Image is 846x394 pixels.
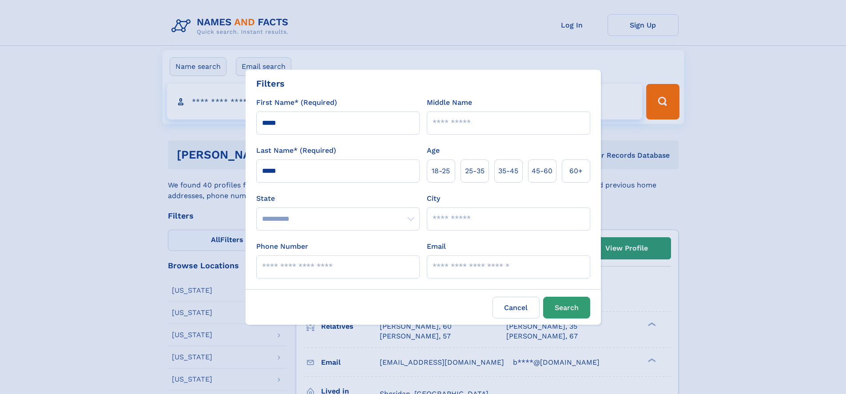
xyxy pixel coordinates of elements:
span: 25‑35 [465,166,485,176]
label: First Name* (Required) [256,97,337,108]
label: State [256,193,420,204]
label: Cancel [493,297,540,318]
div: Filters [256,77,285,90]
label: Last Name* (Required) [256,145,336,156]
span: 35‑45 [498,166,518,176]
label: Age [427,145,440,156]
button: Search [543,297,590,318]
label: Email [427,241,446,252]
label: Phone Number [256,241,308,252]
label: City [427,193,440,204]
span: 60+ [569,166,583,176]
span: 18‑25 [432,166,450,176]
span: 45‑60 [532,166,552,176]
label: Middle Name [427,97,472,108]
